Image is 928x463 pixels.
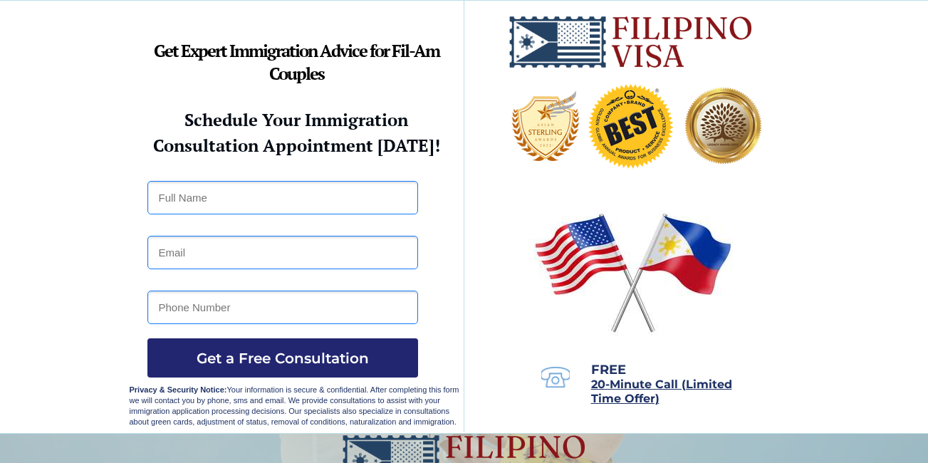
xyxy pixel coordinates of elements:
strong: Consultation Appointment [DATE]! [153,134,440,157]
span: 20-Minute Call (Limited Time Offer) [591,378,732,405]
span: FREE [591,362,626,378]
span: Get a Free Consultation [147,350,418,367]
button: Get a Free Consultation [147,338,418,378]
strong: Get Expert Immigration Advice for Fil-Am Couples [154,39,439,85]
strong: Schedule Your Immigration [184,108,408,131]
input: Full Name [147,181,418,214]
input: Phone Number [147,291,418,324]
span: Your information is secure & confidential. After completing this form we will contact you by phon... [130,385,459,426]
strong: Privacy & Security Notice: [130,385,227,394]
input: Email [147,236,418,269]
a: 20-Minute Call (Limited Time Offer) [591,379,732,405]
